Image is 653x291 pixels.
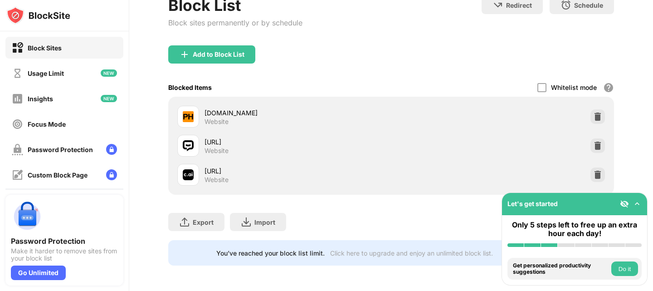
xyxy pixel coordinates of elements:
[620,199,629,208] img: eye-not-visible.svg
[574,1,603,9] div: Schedule
[12,68,23,79] img: time-usage-off.svg
[183,169,194,180] img: favicons
[506,1,532,9] div: Redirect
[11,266,66,280] div: Go Unlimited
[330,249,493,257] div: Click here to upgrade and enjoy an unlimited block list.
[205,108,391,118] div: [DOMAIN_NAME]
[12,93,23,104] img: insights-off.svg
[551,84,597,91] div: Whitelist mode
[205,176,229,184] div: Website
[106,169,117,180] img: lock-menu.svg
[193,218,214,226] div: Export
[28,171,88,179] div: Custom Block Page
[106,144,117,155] img: lock-menu.svg
[254,218,275,226] div: Import
[28,69,64,77] div: Usage Limit
[205,137,391,147] div: [URL]
[183,140,194,151] img: favicons
[11,200,44,233] img: push-password-protection.svg
[11,237,118,246] div: Password Protection
[168,84,212,91] div: Blocked Items
[11,247,118,262] div: Make it harder to remove sites from your block list
[205,166,391,176] div: [URL]
[216,249,325,257] div: You’ve reached your block list limit.
[168,18,302,27] div: Block sites permanently or by schedule
[28,44,62,52] div: Block Sites
[6,6,70,25] img: logo-blocksite.svg
[507,200,558,207] div: Let's get started
[12,169,23,181] img: customize-block-page-off.svg
[101,95,117,102] img: new-icon.svg
[205,147,229,155] div: Website
[633,199,642,208] img: omni-setup-toggle.svg
[507,221,642,238] div: Only 5 steps left to free up an extra hour each day!
[12,144,23,155] img: password-protection-off.svg
[28,146,93,153] div: Password Protection
[611,261,638,276] button: Do it
[101,69,117,77] img: new-icon.svg
[513,262,609,276] div: Get personalized productivity suggestions
[28,120,66,128] div: Focus Mode
[12,42,23,54] img: block-on.svg
[12,118,23,130] img: focus-off.svg
[28,95,53,103] div: Insights
[193,51,244,58] div: Add to Block List
[205,118,229,126] div: Website
[183,111,194,122] img: favicons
